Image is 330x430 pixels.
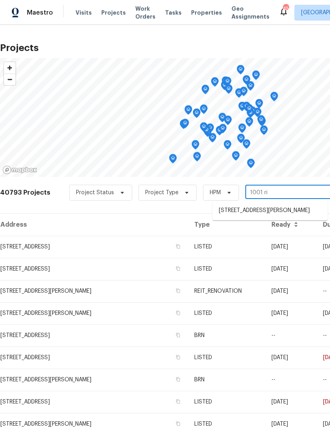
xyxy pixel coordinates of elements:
[231,5,269,21] span: Geo Assignments
[174,243,182,250] button: Copy Address
[254,108,262,120] div: Map marker
[180,119,188,132] div: Map marker
[283,5,288,13] div: 45
[238,123,246,136] div: Map marker
[4,74,15,85] button: Zoom out
[4,62,15,74] button: Zoom in
[174,331,182,339] button: Copy Address
[265,302,317,324] td: [DATE]
[237,65,245,77] div: Map marker
[101,9,126,17] span: Projects
[265,347,317,369] td: [DATE]
[188,258,265,280] td: LISTED
[265,369,317,391] td: --
[181,119,189,131] div: Map marker
[188,214,265,236] th: Type
[184,105,192,117] div: Map marker
[76,189,114,197] span: Project Status
[265,258,317,280] td: [DATE]
[224,140,231,152] div: Map marker
[265,236,317,258] td: [DATE]
[247,159,255,171] div: Map marker
[232,151,240,163] div: Map marker
[135,5,156,21] span: Work Orders
[188,391,265,413] td: LISTED
[245,117,253,129] div: Map marker
[211,77,219,89] div: Map marker
[193,152,201,164] div: Map marker
[191,9,222,17] span: Properties
[188,302,265,324] td: LISTED
[218,113,226,125] div: Map marker
[219,124,227,136] div: Map marker
[174,398,182,405] button: Copy Address
[174,420,182,427] button: Copy Address
[212,204,328,217] li: [STREET_ADDRESS][PERSON_NAME]
[270,92,278,104] div: Map marker
[243,102,250,114] div: Map marker
[252,70,260,83] div: Map marker
[76,9,92,17] span: Visits
[174,376,182,383] button: Copy Address
[188,280,265,302] td: REIT_RENOVATION
[165,10,182,15] span: Tasks
[222,76,229,89] div: Map marker
[209,133,216,145] div: Map marker
[145,189,178,197] span: Project Type
[27,9,53,17] span: Maestro
[193,108,201,121] div: Map marker
[225,84,233,97] div: Map marker
[235,88,243,100] div: Map marker
[210,189,221,197] span: HPM
[237,134,245,146] div: Map marker
[243,75,250,87] div: Map marker
[200,104,208,117] div: Map marker
[265,391,317,413] td: [DATE]
[174,265,182,272] button: Copy Address
[224,77,231,89] div: Map marker
[188,324,265,347] td: BRN
[247,81,254,93] div: Map marker
[188,369,265,391] td: BRN
[174,309,182,316] button: Copy Address
[201,85,209,97] div: Map marker
[265,280,317,302] td: [DATE]
[200,122,208,134] div: Map marker
[243,139,250,152] div: Map marker
[265,214,317,236] th: Ready
[257,115,265,127] div: Map marker
[238,102,246,114] div: Map marker
[260,125,268,138] div: Map marker
[245,104,253,116] div: Map marker
[206,123,214,136] div: Map marker
[224,116,232,128] div: Map marker
[216,126,224,138] div: Map marker
[188,236,265,258] td: LISTED
[240,87,248,99] div: Map marker
[265,324,317,347] td: --
[169,154,177,166] div: Map marker
[188,347,265,369] td: LISTED
[174,354,182,361] button: Copy Address
[255,99,263,111] div: Map marker
[221,81,229,93] div: Map marker
[174,287,182,294] button: Copy Address
[2,165,37,174] a: Mapbox homepage
[192,140,199,152] div: Map marker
